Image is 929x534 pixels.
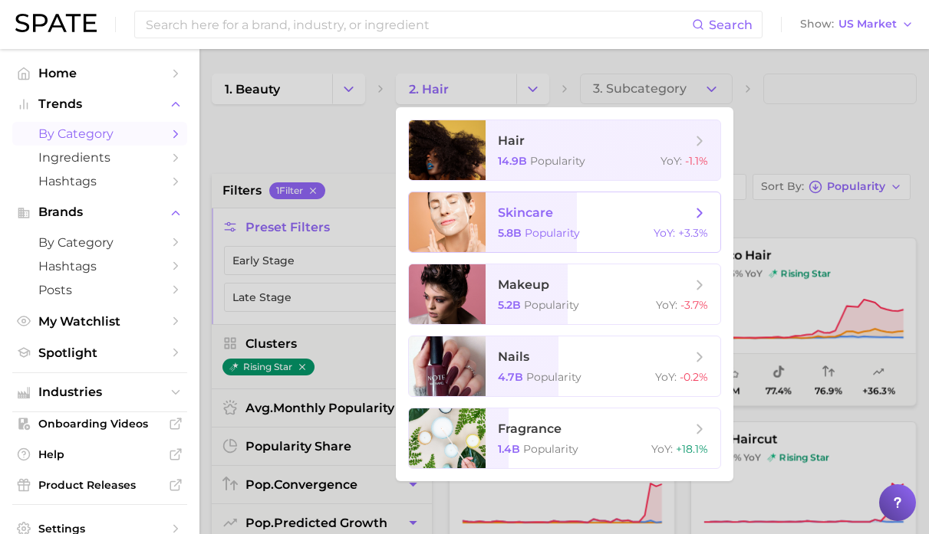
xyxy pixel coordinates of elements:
span: nails [498,349,529,364]
a: by Category [12,122,187,146]
span: -0.2% [680,370,708,384]
span: YoY : [655,370,677,384]
span: -3.7% [680,298,708,312]
span: Popularity [523,442,578,456]
span: by Category [38,126,161,141]
span: My Watchlist [38,314,161,329]
span: hair [498,133,525,148]
a: Onboarding Videos [12,412,187,435]
img: SPATE [15,14,97,32]
span: Popularity [525,226,580,240]
span: 5.2b [498,298,521,312]
span: Spotlight [38,346,161,360]
span: 14.9b [498,154,527,168]
span: Industries [38,385,161,399]
a: Help [12,443,187,466]
span: Ingredients [38,150,161,165]
span: by Category [38,235,161,250]
a: My Watchlist [12,310,187,333]
a: Product Releases [12,473,187,496]
span: Brands [38,205,161,219]
span: Search [709,18,753,32]
button: ShowUS Market [796,15,917,34]
span: 4.7b [498,370,523,384]
a: by Category [12,231,187,254]
span: Home [38,66,161,80]
span: 1.4b [498,442,520,456]
span: fragrance [498,421,562,436]
span: skincare [498,205,553,220]
span: Help [38,447,161,461]
a: Ingredients [12,146,187,169]
span: Posts [38,283,161,297]
a: Hashtags [12,254,187,278]
span: Popularity [530,154,585,168]
button: Trends [12,93,187,116]
span: Popularity [526,370,581,384]
input: Search here for a brand, industry, or ingredient [144,11,692,38]
span: YoY : [654,226,675,240]
span: +18.1% [676,442,708,456]
span: Product Releases [38,478,161,492]
span: Hashtags [38,174,161,188]
span: Hashtags [38,259,161,274]
a: Home [12,61,187,85]
span: YoY : [656,298,677,312]
button: Industries [12,381,187,404]
span: US Market [838,20,897,28]
ul: Change Category [396,107,733,481]
span: YoY : [651,442,673,456]
span: Onboarding Videos [38,417,161,431]
a: Spotlight [12,341,187,365]
span: Show [800,20,834,28]
span: 5.8b [498,226,522,240]
span: +3.3% [678,226,708,240]
span: -1.1% [685,154,708,168]
span: YoY : [661,154,682,168]
span: Trends [38,97,161,111]
span: makeup [498,277,549,292]
button: Brands [12,201,187,224]
a: Hashtags [12,169,187,193]
a: Posts [12,278,187,302]
span: Popularity [524,298,579,312]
